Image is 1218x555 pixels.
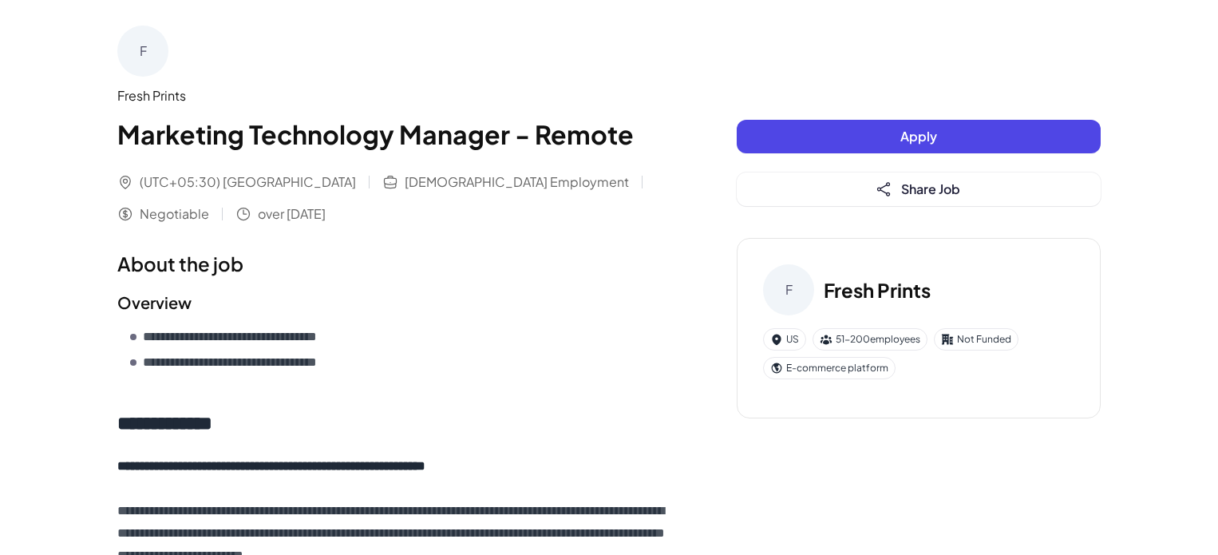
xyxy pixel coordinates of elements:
[117,86,673,105] div: Fresh Prints
[901,180,960,197] span: Share Job
[824,276,931,304] h3: Fresh Prints
[117,115,673,153] h1: Marketing Technology Manager - Remote
[737,120,1101,153] button: Apply
[405,172,629,192] span: [DEMOGRAPHIC_DATA] Employment
[900,128,937,145] span: Apply
[258,204,326,224] span: over [DATE]
[117,291,673,315] h2: Overview
[763,264,814,315] div: F
[117,26,168,77] div: F
[763,357,896,379] div: E-commerce platform
[934,328,1018,351] div: Not Funded
[140,204,209,224] span: Negotiable
[737,172,1101,206] button: Share Job
[763,328,806,351] div: US
[117,249,673,278] h1: About the job
[813,328,927,351] div: 51-200 employees
[140,172,356,192] span: (UTC+05:30) [GEOGRAPHIC_DATA]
